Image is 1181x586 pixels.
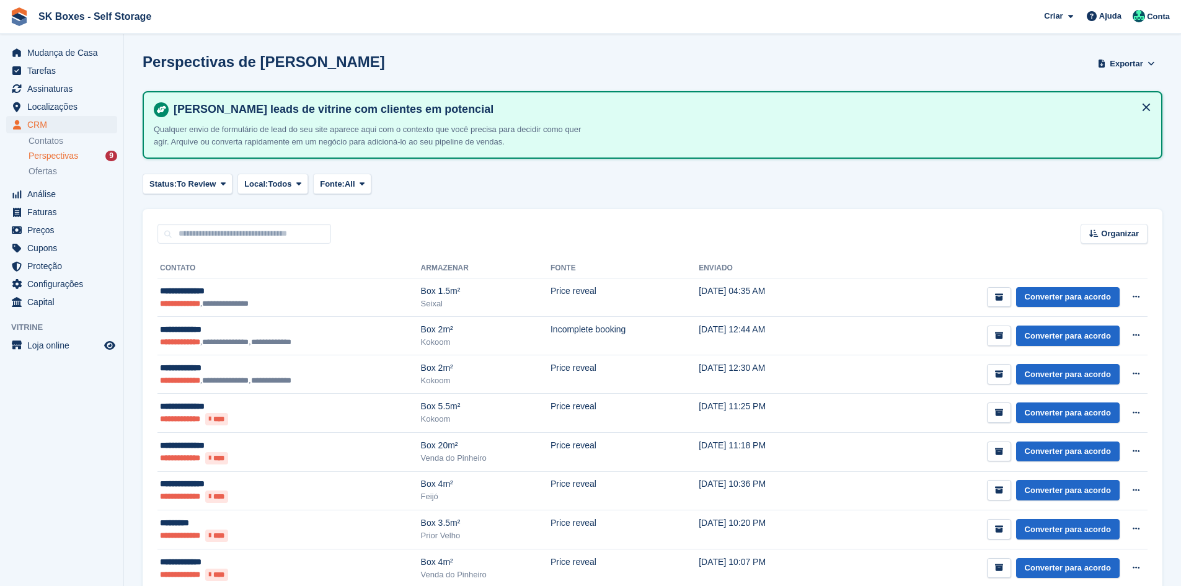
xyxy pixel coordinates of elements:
span: Ofertas [29,166,57,177]
div: Venda do Pinheiro [421,569,551,581]
td: [DATE] 11:18 PM [699,433,831,472]
div: Kokoom [421,336,551,348]
span: To Review [177,178,216,190]
a: Perspectivas 9 [29,149,117,162]
div: Box 2m² [421,323,551,336]
button: Local: Todos [237,174,308,194]
a: menu [6,275,117,293]
td: Incomplete booking [551,317,699,355]
span: Criar [1044,10,1063,22]
a: Converter para acordo [1016,364,1120,384]
a: menu [6,98,117,115]
div: Venda do Pinheiro [421,452,551,464]
div: 9 [105,151,117,161]
span: Fonte: [320,178,345,190]
h1: Perspectivas de [PERSON_NAME] [143,53,385,70]
a: menu [6,257,117,275]
a: menu [6,116,117,133]
div: Kokoom [421,413,551,425]
span: Exportar [1110,58,1143,70]
td: [DATE] 12:30 AM [699,355,831,394]
a: menu [6,44,117,61]
span: Preços [27,221,102,239]
a: SK Boxes - Self Storage [33,6,156,27]
td: [DATE] 11:25 PM [699,394,831,433]
button: Exportar [1095,53,1157,74]
span: All [345,178,355,190]
span: Perspectivas [29,150,78,162]
span: Tarefas [27,62,102,79]
span: Status: [149,178,177,190]
a: menu [6,203,117,221]
td: Price reveal [551,355,699,394]
button: Fonte: All [313,174,371,194]
a: menu [6,221,117,239]
img: stora-icon-8386f47178a22dfd0bd8f6a31ec36ba5ce8667c1dd55bd0f319d3a0aa187defe.svg [10,7,29,26]
span: Assinaturas [27,80,102,97]
a: Converter para acordo [1016,326,1120,346]
td: Price reveal [551,394,699,433]
td: Price reveal [551,471,699,510]
span: Vitrine [11,321,123,334]
div: Box 1.5m² [421,285,551,298]
a: menu [6,293,117,311]
div: Feijó [421,491,551,503]
th: Fonte [551,259,699,278]
a: menu [6,62,117,79]
span: Mudança de Casa [27,44,102,61]
td: Price reveal [551,510,699,549]
span: Cupons [27,239,102,257]
span: Configurações [27,275,102,293]
a: Ofertas [29,165,117,178]
a: Loja de pré-visualização [102,338,117,353]
span: Local: [244,178,268,190]
span: Loja online [27,337,102,354]
td: [DATE] 12:44 AM [699,317,831,355]
div: Box 20m² [421,439,551,452]
span: Faturas [27,203,102,221]
a: Converter para acordo [1016,519,1120,539]
span: Ajuda [1099,10,1121,22]
div: Prior Velho [421,530,551,542]
span: Análise [27,185,102,203]
a: Converter para acordo [1016,402,1120,423]
a: menu [6,239,117,257]
div: Box 2m² [421,362,551,375]
a: menu [6,80,117,97]
div: Box 3.5m² [421,517,551,530]
span: CRM [27,116,102,133]
img: SK Boxes - Comercial [1133,10,1145,22]
td: [DATE] 04:35 AM [699,278,831,317]
button: Status: To Review [143,174,232,194]
span: Conta [1147,11,1170,23]
a: Converter para acordo [1016,480,1120,500]
div: Seixal [421,298,551,310]
td: Price reveal [551,433,699,472]
div: Box 5.5m² [421,400,551,413]
a: menu [6,337,117,354]
span: Capital [27,293,102,311]
span: Todos [268,178,291,190]
td: [DATE] 10:36 PM [699,471,831,510]
a: Converter para acordo [1016,287,1120,308]
th: Armazenar [421,259,551,278]
span: Proteção [27,257,102,275]
td: [DATE] 10:20 PM [699,510,831,549]
td: Price reveal [551,278,699,317]
div: Kokoom [421,375,551,387]
a: Converter para acordo [1016,558,1120,579]
p: Qualquer envio de formulário de lead do seu site aparece aqui com o contexto que você precisa par... [154,123,588,148]
div: Box 4m² [421,477,551,491]
a: Converter para acordo [1016,442,1120,462]
div: Box 4m² [421,556,551,569]
th: Contato [157,259,421,278]
a: Contatos [29,135,117,147]
th: Enviado [699,259,831,278]
span: Localizações [27,98,102,115]
h4: [PERSON_NAME] leads de vitrine com clientes em potencial [169,102,1151,117]
a: menu [6,185,117,203]
span: Organizar [1101,228,1139,240]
